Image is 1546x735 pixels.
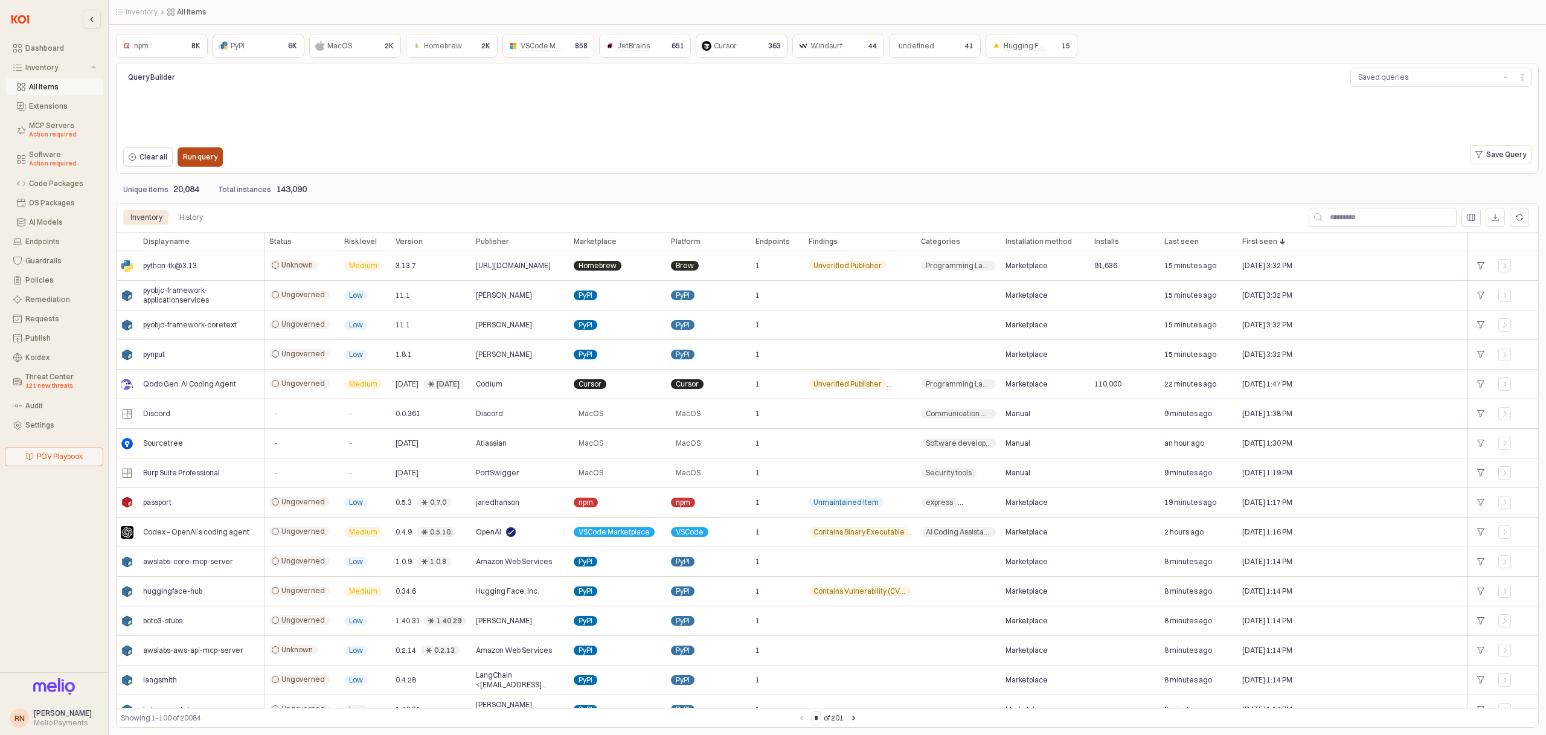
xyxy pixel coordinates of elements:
span: [PERSON_NAME] [476,616,532,626]
p: 2K [385,40,394,51]
button: Koidex [6,349,103,366]
span: Homebrew [579,261,617,271]
span: Low [349,646,363,655]
span: [DATE] 1:30 PM [1242,438,1292,448]
span: Uses Third Party AI Model [894,379,980,389]
span: Unknown [281,645,313,655]
div: Inventory [25,63,89,72]
span: an hour ago [1164,438,1204,448]
span: Unverified Publisher [813,379,882,389]
span: MacOS [676,468,701,478]
span: 1 [755,290,760,300]
span: Marketplace [1006,320,1048,330]
div: Showing 1-100 of 20084 [121,712,794,724]
span: awslabs-aws-api-mcp-server [143,646,243,655]
div: Action required [29,130,96,140]
span: First seen [1242,237,1277,246]
span: [DATE] 1:14 PM [1242,616,1292,626]
div: [DATE] [437,379,460,389]
button: Software [6,146,103,173]
p: 858 [575,40,588,51]
span: PyPI [676,320,690,330]
span: Categories [921,237,960,246]
div: Requests [25,315,96,323]
button: Remediation [6,291,103,308]
p: 143,090 [276,183,307,196]
span: 0.4.9 [396,527,412,537]
div: Cursor [714,40,737,52]
div: + [1472,406,1489,422]
button: Run query [178,147,223,167]
button: Extensions [6,98,103,115]
div: History [172,210,210,225]
span: 9 minutes ago [1164,468,1212,478]
span: - [274,438,277,448]
nav: Breadcrumbs [116,7,1065,17]
p: 651 [672,40,684,51]
span: MacOS [579,438,603,448]
span: express [926,498,953,507]
div: MCP Servers [29,121,96,140]
span: PortSwigger [476,468,519,478]
span: huggingface-hub [143,586,202,596]
div: AI Models [29,218,96,226]
div: 1.0.8 [430,557,446,566]
div: Inventory [130,210,162,225]
span: Manual [1006,438,1030,448]
span: Medium [349,527,377,537]
span: Low [349,350,363,359]
div: RN [14,712,25,724]
div: + [1472,583,1489,599]
span: 1 [755,616,760,626]
span: - [349,409,352,419]
span: 8 minutes ago [1164,586,1212,596]
span: Publisher [476,237,509,246]
span: Unmaintained Item [813,498,879,507]
button: Threat Center [6,368,103,395]
span: Marketplace [1006,586,1048,596]
div: + [1472,258,1489,274]
span: Findings [809,237,838,246]
div: Policies [25,276,96,284]
span: Programming Language Tools [926,261,991,271]
button: All Items [6,79,103,95]
span: connect [965,498,993,507]
span: 0.2.14 [396,646,416,655]
button: Endpoints [6,233,103,250]
span: [DATE] 1:14 PM [1242,586,1292,596]
div: npm8K [116,34,208,58]
span: Programming Languages [926,379,991,389]
span: Discord [143,409,170,419]
span: Cursor [676,379,699,389]
span: 8 minutes ago [1164,616,1212,626]
span: Marketplace [1006,527,1048,537]
span: 15 minutes ago [1164,320,1216,330]
span: [DATE] 1:17 PM [1242,498,1292,507]
button: MCP Servers [6,117,103,144]
span: [DATE] 1:38 PM [1242,409,1292,419]
span: [DATE] 1:14 PM [1242,557,1292,566]
span: [DATE] [396,379,419,389]
span: Ungoverned [281,497,325,507]
span: Hugging Face, Inc. [476,586,539,596]
span: PyPI [579,616,592,626]
div: History [179,210,203,225]
span: Contains Binary Executable [813,527,905,537]
div: OS Packages [29,199,96,207]
p: 8K [191,40,200,51]
div: Windsurf [810,40,842,52]
button: Saved queries [1351,68,1498,86]
span: Marketplace [1006,557,1048,566]
div: + [1472,613,1489,629]
span: [DATE] 1:47 PM [1242,379,1292,389]
span: 110,000 [1094,379,1121,389]
div: 0.7.0 [430,498,446,507]
span: 0.0.361 [396,409,420,419]
button: RN [10,708,29,728]
div: Audit [25,402,96,410]
div: + [1472,347,1489,362]
span: PyPI [579,350,592,359]
span: pynput [143,350,165,359]
button: POV Playbook [5,447,103,466]
span: Version [396,237,423,246]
